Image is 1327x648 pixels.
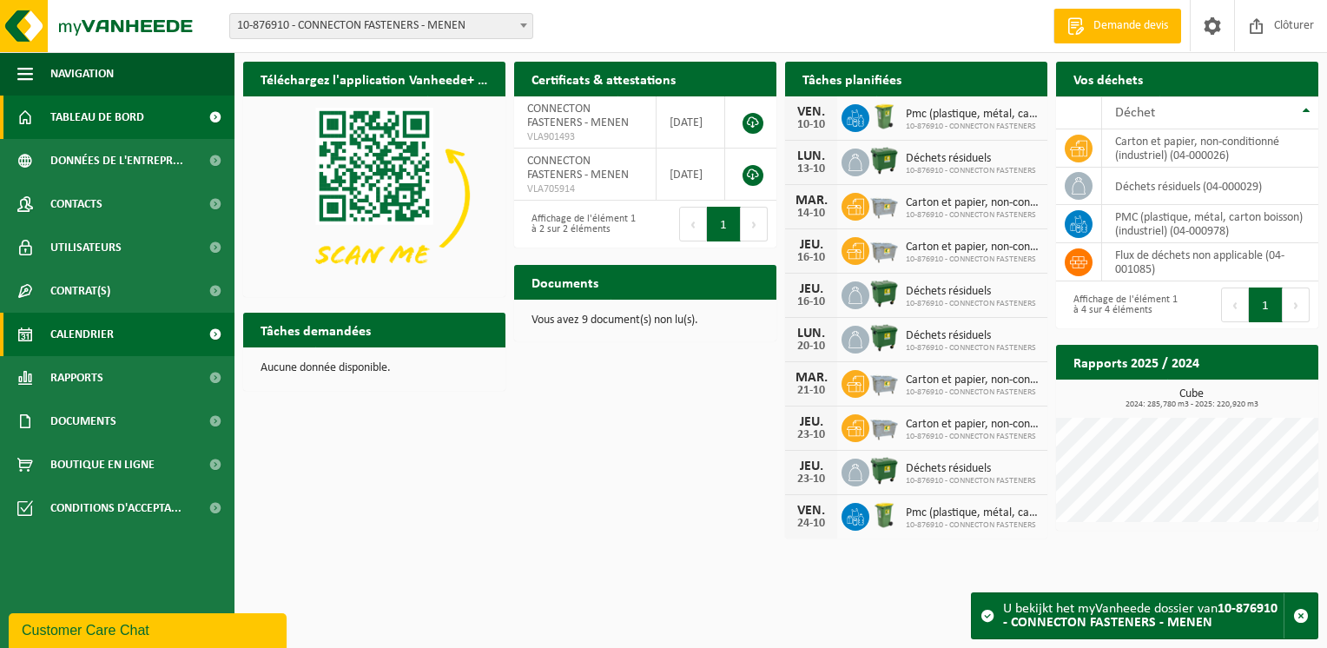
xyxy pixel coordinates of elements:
button: Previous [679,207,707,241]
div: U bekijkt het myVanheede dossier van [1003,593,1284,638]
span: Contrat(s) [50,269,110,313]
div: 24-10 [794,518,829,530]
h2: Certificats & attestations [514,62,693,96]
img: WB-1100-HPE-GN-01 [869,279,899,308]
td: déchets résiduels (04-000029) [1102,168,1318,205]
div: 23-10 [794,429,829,441]
div: 16-10 [794,296,829,308]
span: Tableau de bord [50,96,144,139]
div: 21-10 [794,385,829,397]
button: Next [741,207,768,241]
span: Carton et papier, non-conditionné (industriel) [906,374,1039,387]
span: Documents [50,400,116,443]
h2: Rapports 2025 / 2024 [1056,345,1217,379]
span: Carton et papier, non-conditionné (industriel) [906,196,1039,210]
span: Déchet [1115,106,1155,120]
td: carton et papier, non-conditionné (industriel) (04-000026) [1102,129,1318,168]
div: JEU. [794,282,829,296]
div: 16-10 [794,252,829,264]
div: JEU. [794,460,829,473]
img: WB-1100-HPE-GN-01 [869,146,899,175]
img: WB-0240-HPE-GN-50 [869,102,899,131]
span: 10-876910 - CONNECTON FASTENERS - MENEN [229,13,533,39]
div: Affichage de l'élément 1 à 2 sur 2 éléments [523,205,637,243]
h2: Tâches planifiées [785,62,919,96]
span: 10-876910 - CONNECTON FASTENERS [906,387,1039,398]
span: Contacts [50,182,102,226]
span: Boutique en ligne [50,443,155,486]
img: WB-2500-GAL-GY-01 [869,235,899,264]
h2: Tâches demandées [243,313,388,347]
td: [DATE] [657,149,725,201]
img: WB-1100-HPE-GN-01 [869,456,899,486]
td: [DATE] [657,96,725,149]
span: CONNECTON FASTENERS - MENEN [527,102,629,129]
span: Navigation [50,52,114,96]
span: 10-876910 - CONNECTON FASTENERS [906,343,1036,354]
span: Calendrier [50,313,114,356]
span: VLA705914 [527,182,643,196]
span: CONNECTON FASTENERS - MENEN [527,155,629,182]
div: VEN. [794,504,829,518]
span: 10-876910 - CONNECTON FASTENERS [906,210,1039,221]
iframe: chat widget [9,610,290,648]
td: flux de déchets non applicable (04-001085) [1102,243,1318,281]
div: MAR. [794,194,829,208]
button: Next [1283,288,1310,322]
div: 13-10 [794,163,829,175]
div: 14-10 [794,208,829,220]
span: Carton et papier, non-conditionné (industriel) [906,418,1039,432]
a: Consulter les rapports [1167,379,1317,413]
img: WB-1100-HPE-GN-01 [869,323,899,353]
img: Download de VHEPlus App [243,96,505,294]
strong: 10-876910 - CONNECTON FASTENERS - MENEN [1003,602,1277,630]
div: 23-10 [794,473,829,486]
span: Carton et papier, non-conditionné (industriel) [906,241,1039,255]
div: JEU. [794,238,829,252]
div: VEN. [794,105,829,119]
img: WB-2500-GAL-GY-01 [869,367,899,397]
span: Utilisateurs [50,226,122,269]
span: 10-876910 - CONNECTON FASTENERS [906,122,1039,132]
div: 20-10 [794,341,829,353]
span: Demande devis [1089,17,1172,35]
img: WB-2500-GAL-GY-01 [869,412,899,441]
a: Demande devis [1053,9,1181,43]
span: Déchets résiduels [906,329,1036,343]
h3: Cube [1065,388,1318,409]
td: PMC (plastique, métal, carton boisson) (industriel) (04-000978) [1102,205,1318,243]
span: 10-876910 - CONNECTON FASTENERS [906,520,1039,531]
img: WB-2500-GAL-GY-01 [869,190,899,220]
img: WB-0240-HPE-GN-50 [869,500,899,530]
span: Conditions d'accepta... [50,486,182,530]
span: 10-876910 - CONNECTON FASTENERS [906,299,1036,309]
span: Pmc (plastique, métal, carton boisson) (industriel) [906,506,1039,520]
span: 10-876910 - CONNECTON FASTENERS [906,476,1036,486]
div: LUN. [794,149,829,163]
span: 10-876910 - CONNECTON FASTENERS [906,166,1036,176]
span: VLA901493 [527,130,643,144]
div: Affichage de l'élément 1 à 4 sur 4 éléments [1065,286,1178,324]
div: 10-10 [794,119,829,131]
h2: Documents [514,265,616,299]
div: JEU. [794,415,829,429]
span: Déchets résiduels [906,152,1036,166]
span: Données de l'entrepr... [50,139,183,182]
span: Rapports [50,356,103,400]
h2: Téléchargez l'application Vanheede+ maintenant! [243,62,505,96]
span: 2024: 285,780 m3 - 2025: 220,920 m3 [1065,400,1318,409]
h2: Vos déchets [1056,62,1160,96]
span: Déchets résiduels [906,285,1036,299]
span: 10-876910 - CONNECTON FASTENERS - MENEN [230,14,532,38]
span: 10-876910 - CONNECTON FASTENERS [906,255,1039,265]
span: Pmc (plastique, métal, carton boisson) (industriel) [906,108,1039,122]
div: MAR. [794,371,829,385]
button: 1 [707,207,741,241]
p: Aucune donnée disponible. [261,362,488,374]
span: 10-876910 - CONNECTON FASTENERS [906,432,1039,442]
div: LUN. [794,327,829,341]
span: Déchets résiduels [906,462,1036,476]
button: Previous [1221,288,1249,322]
p: Vous avez 9 document(s) non lu(s). [531,314,759,327]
